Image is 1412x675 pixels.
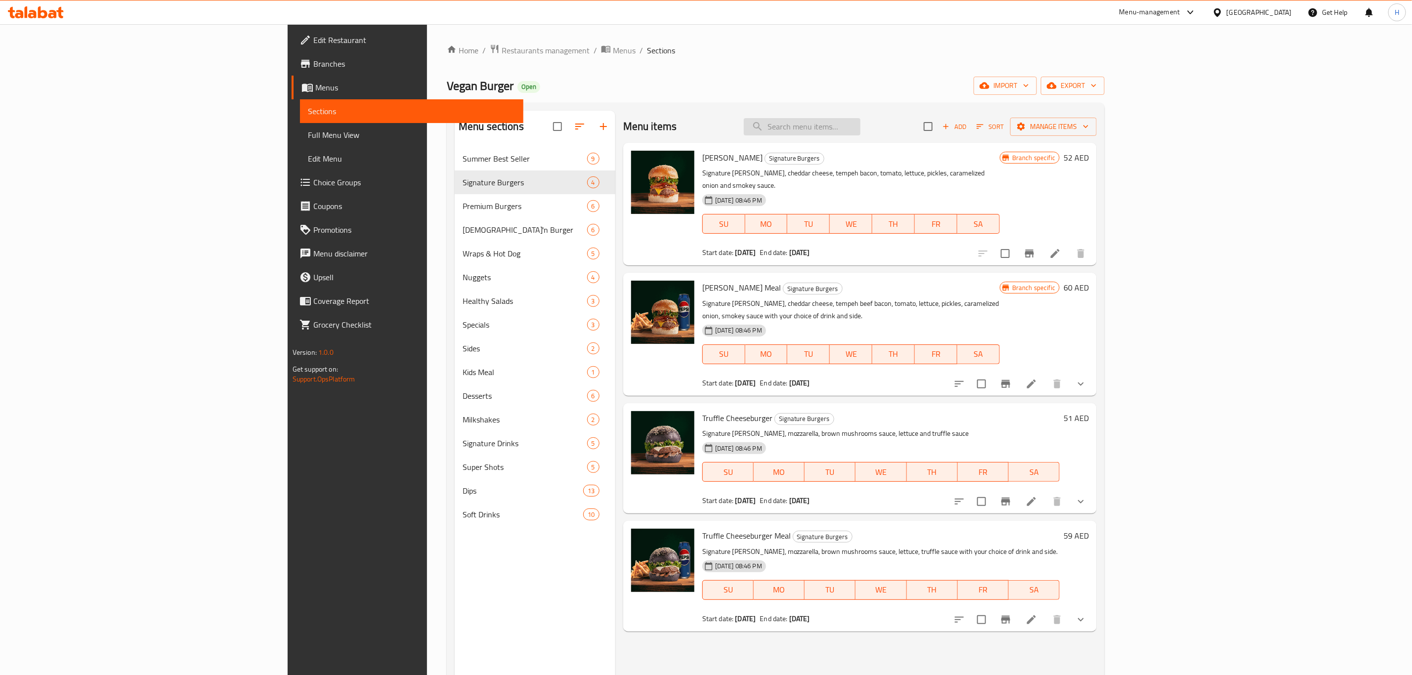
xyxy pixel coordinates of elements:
[970,119,1010,134] span: Sort items
[791,217,826,231] span: TU
[463,271,587,283] div: Nuggets
[292,313,523,337] a: Grocery Checklist
[293,373,355,385] a: Support.OpsPlatform
[915,214,957,234] button: FR
[872,344,915,364] button: TH
[313,319,515,331] span: Grocery Checklist
[463,366,587,378] div: Kids Meal
[588,154,599,164] span: 9
[587,319,599,331] div: items
[962,465,1005,479] span: FR
[994,490,1018,513] button: Branch-specific-item
[919,347,953,361] span: FR
[455,170,615,194] div: Signature Burgers4
[702,214,745,234] button: SU
[292,289,523,313] a: Coverage Report
[941,121,968,132] span: Add
[463,461,587,473] div: Super Shots
[919,217,953,231] span: FR
[455,265,615,289] div: Nuggets4
[702,167,1000,192] p: Signature [PERSON_NAME], cheddar cheese, tempeh bacon, tomato, lettuce, pickles, caramelized onio...
[584,510,599,519] span: 10
[939,119,970,134] span: Add item
[1069,372,1093,396] button: show more
[1075,496,1087,507] svg: Show Choices
[455,360,615,384] div: Kids Meal1
[455,479,615,503] div: Dips13
[958,462,1009,482] button: FR
[313,295,515,307] span: Coverage Report
[1064,411,1089,425] h6: 51 AED
[587,176,599,188] div: items
[830,214,872,234] button: WE
[313,34,515,46] span: Edit Restaurant
[702,546,1060,558] p: Signature [PERSON_NAME], mozzarella, brown mushrooms sauce, lettuce, truffle sauce with your choi...
[915,344,957,364] button: FR
[588,368,599,377] span: 1
[961,217,996,231] span: SA
[760,612,788,625] span: End date:
[1009,580,1060,600] button: SA
[463,248,587,259] span: Wraps & Hot Dog
[702,377,734,389] span: Start date:
[1049,80,1097,92] span: export
[318,346,334,359] span: 1.0.0
[1045,608,1069,632] button: delete
[455,242,615,265] div: Wraps & Hot Dog5
[587,461,599,473] div: items
[707,583,750,597] span: SU
[455,289,615,313] div: Healthy Salads3
[702,612,734,625] span: Start date:
[859,465,902,479] span: WE
[631,151,694,214] img: Smokey Bacon Burger
[463,390,587,402] div: Desserts
[583,485,599,497] div: items
[758,465,801,479] span: MO
[517,81,540,93] div: Open
[702,494,734,507] span: Start date:
[907,580,958,600] button: TH
[758,583,801,597] span: MO
[601,44,636,57] a: Menus
[587,271,599,283] div: items
[502,44,590,56] span: Restaurants management
[711,196,766,205] span: [DATE] 08:46 PM
[455,147,615,170] div: Summer Best Seller9
[911,583,954,597] span: TH
[735,612,756,625] b: [DATE]
[292,265,523,289] a: Upsell
[947,490,971,513] button: sort-choices
[702,427,1060,440] p: Signature [PERSON_NAME], mozzarella, brown mushrooms sauce, lettuce and truffle sauce
[292,194,523,218] a: Coupons
[793,531,853,543] div: Signature Burgers
[463,319,587,331] span: Specials
[587,295,599,307] div: items
[1064,151,1089,165] h6: 52 AED
[977,121,1004,132] span: Sort
[971,374,992,394] span: Select to update
[568,115,592,138] span: Sort sections
[588,225,599,235] span: 6
[745,344,788,364] button: MO
[1069,490,1093,513] button: show more
[517,83,540,91] span: Open
[760,377,788,389] span: End date:
[547,116,568,137] span: Select all sections
[1064,529,1089,543] h6: 59 AED
[982,80,1029,92] span: import
[702,246,734,259] span: Start date:
[774,413,834,425] div: Signature Burgers
[974,119,1006,134] button: Sort
[749,217,784,231] span: MO
[787,214,830,234] button: TU
[702,462,754,482] button: SU
[631,411,694,474] img: Truffle Cheeseburger
[455,384,615,408] div: Desserts6
[463,153,587,165] span: Summer Best Seller
[292,52,523,76] a: Branches
[455,143,615,530] nav: Menu sections
[1010,118,1097,136] button: Manage items
[613,44,636,56] span: Menus
[735,494,756,507] b: [DATE]
[711,561,766,571] span: [DATE] 08:46 PM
